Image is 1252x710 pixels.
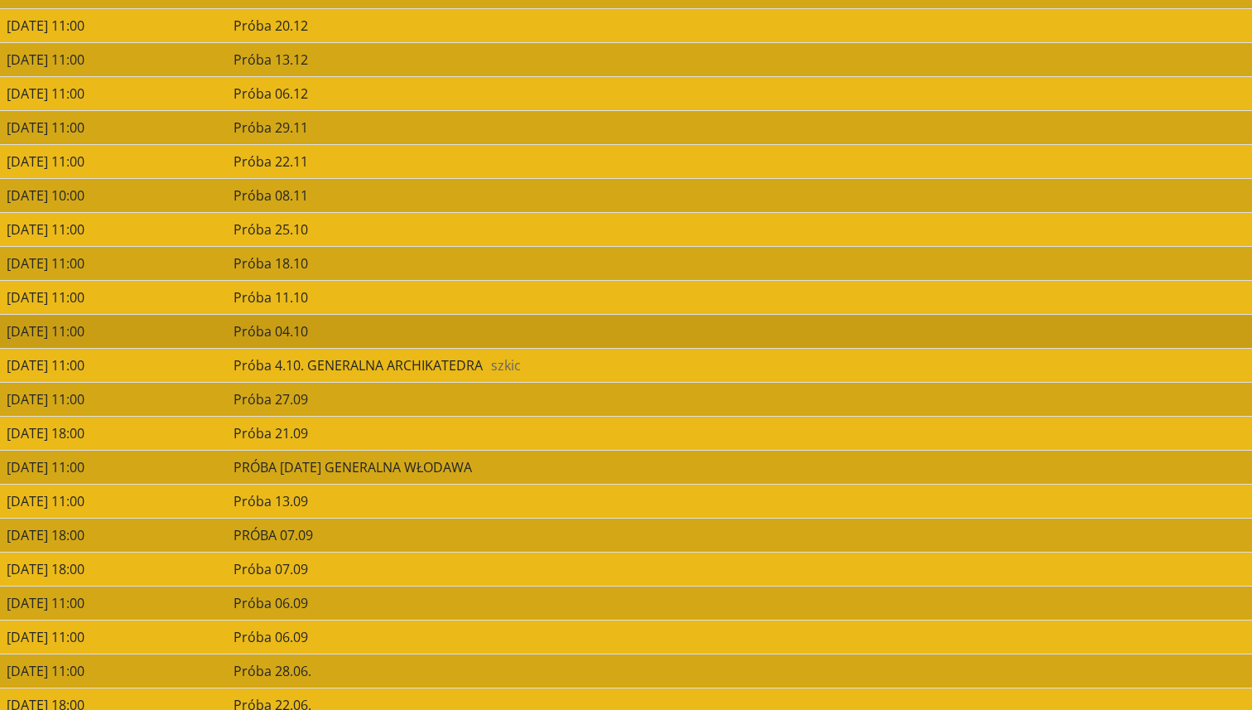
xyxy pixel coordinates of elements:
[227,76,1252,110] td: Próba 06.12
[227,178,1252,212] td: Próba 08.11
[227,484,1252,518] td: Próba 13.09
[227,8,1252,42] td: Próba 20.12
[227,212,1252,246] td: Próba 25.10
[227,586,1252,620] td: Próba 06.09
[227,280,1252,314] td: Próba 11.10
[227,246,1252,280] td: Próba 18.10
[227,518,1252,552] td: PRÓBA 07.09
[227,42,1252,76] td: Próba 13.12
[227,552,1252,586] td: Próba 07.09
[227,348,1252,382] td: Próba 4.10. GENERALNA ARCHIKATEDRA
[227,144,1252,178] td: Próba 22.11
[227,620,1252,654] td: Próba 06.09
[227,314,1252,348] td: Próba 04.10
[491,356,521,374] span: szkic
[227,382,1252,416] td: Próba 27.09
[227,654,1252,688] td: Próba 28.06.
[227,416,1252,450] td: Próba 21.09
[227,450,1252,484] td: PRÓBA [DATE] GENERALNA WŁODAWA
[227,110,1252,144] td: Próba 29.11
